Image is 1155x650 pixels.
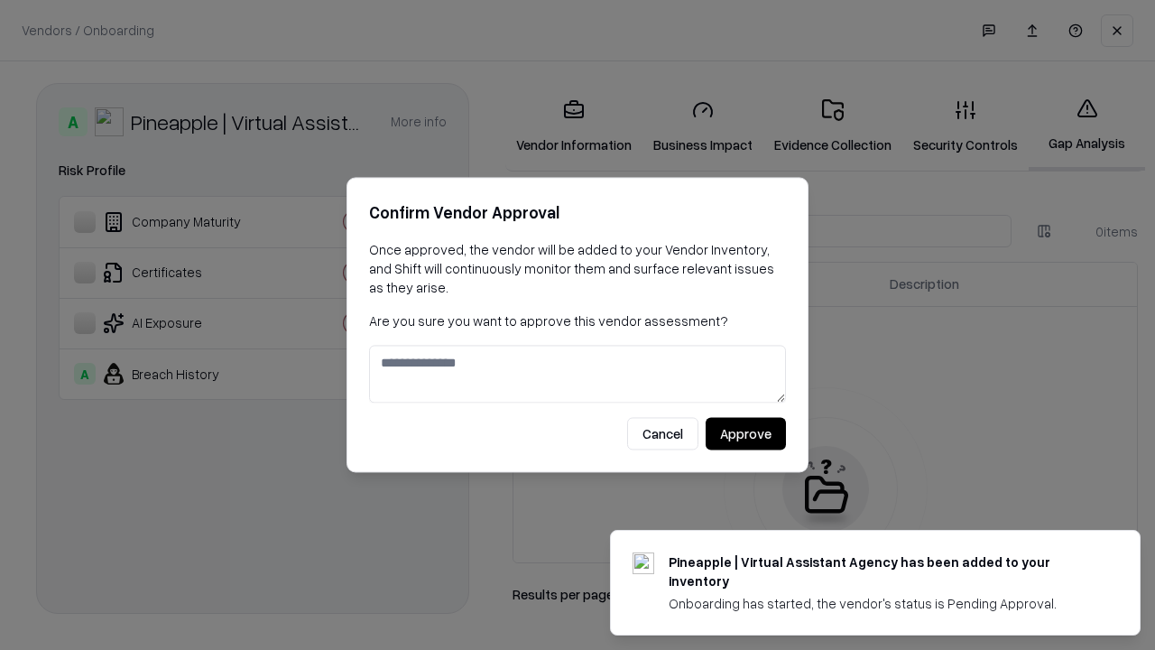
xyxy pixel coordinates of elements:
div: Pineapple | Virtual Assistant Agency has been added to your inventory [669,552,1096,590]
p: Are you sure you want to approve this vendor assessment? [369,311,786,330]
div: Onboarding has started, the vendor's status is Pending Approval. [669,594,1096,613]
button: Cancel [627,418,698,450]
p: Once approved, the vendor will be added to your Vendor Inventory, and Shift will continuously mon... [369,240,786,297]
h2: Confirm Vendor Approval [369,200,786,226]
button: Approve [706,418,786,450]
img: trypineapple.com [633,552,654,574]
